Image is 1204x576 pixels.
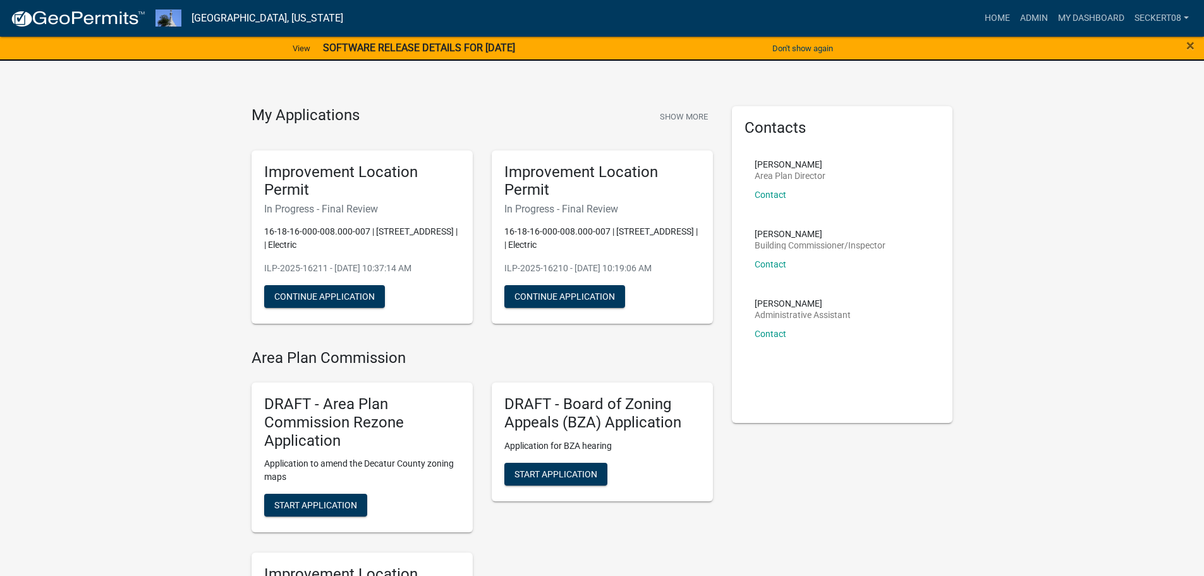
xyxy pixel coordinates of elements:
[252,349,713,367] h4: Area Plan Commission
[504,463,607,486] button: Start Application
[767,38,838,59] button: Don't show again
[1015,6,1053,30] a: Admin
[755,190,786,200] a: Contact
[1053,6,1129,30] a: My Dashboard
[264,395,460,450] h5: DRAFT - Area Plan Commission Rezone Application
[264,225,460,252] p: 16-18-16-000-008.000-007 | [STREET_ADDRESS] | | Electric
[980,6,1015,30] a: Home
[274,500,357,510] span: Start Application
[514,469,597,479] span: Start Application
[755,310,851,319] p: Administrative Assistant
[1129,6,1194,30] a: seckert08
[252,106,360,125] h4: My Applications
[655,106,713,127] button: Show More
[745,119,940,137] h5: Contacts
[504,262,700,275] p: ILP-2025-16210 - [DATE] 10:19:06 AM
[288,38,315,59] a: View
[755,171,825,180] p: Area Plan Director
[504,225,700,252] p: 16-18-16-000-008.000-007 | [STREET_ADDRESS] | | Electric
[1186,37,1195,54] span: ×
[264,203,460,215] h6: In Progress - Final Review
[755,160,825,169] p: [PERSON_NAME]
[264,262,460,275] p: ILP-2025-16211 - [DATE] 10:37:14 AM
[155,9,181,27] img: Decatur County, Indiana
[264,163,460,200] h5: Improvement Location Permit
[755,230,885,238] p: [PERSON_NAME]
[755,329,786,339] a: Contact
[755,259,786,269] a: Contact
[755,241,885,250] p: Building Commissioner/Inspector
[1186,38,1195,53] button: Close
[504,203,700,215] h6: In Progress - Final Review
[504,285,625,308] button: Continue Application
[264,494,367,517] button: Start Application
[323,42,515,54] strong: SOFTWARE RELEASE DETAILS FOR [DATE]
[504,395,700,432] h5: DRAFT - Board of Zoning Appeals (BZA) Application
[264,285,385,308] button: Continue Application
[264,457,460,484] p: Application to amend the Decatur County zoning maps
[755,299,851,308] p: [PERSON_NAME]
[504,439,700,453] p: Application for BZA hearing
[504,163,700,200] h5: Improvement Location Permit
[192,8,343,29] a: [GEOGRAPHIC_DATA], [US_STATE]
